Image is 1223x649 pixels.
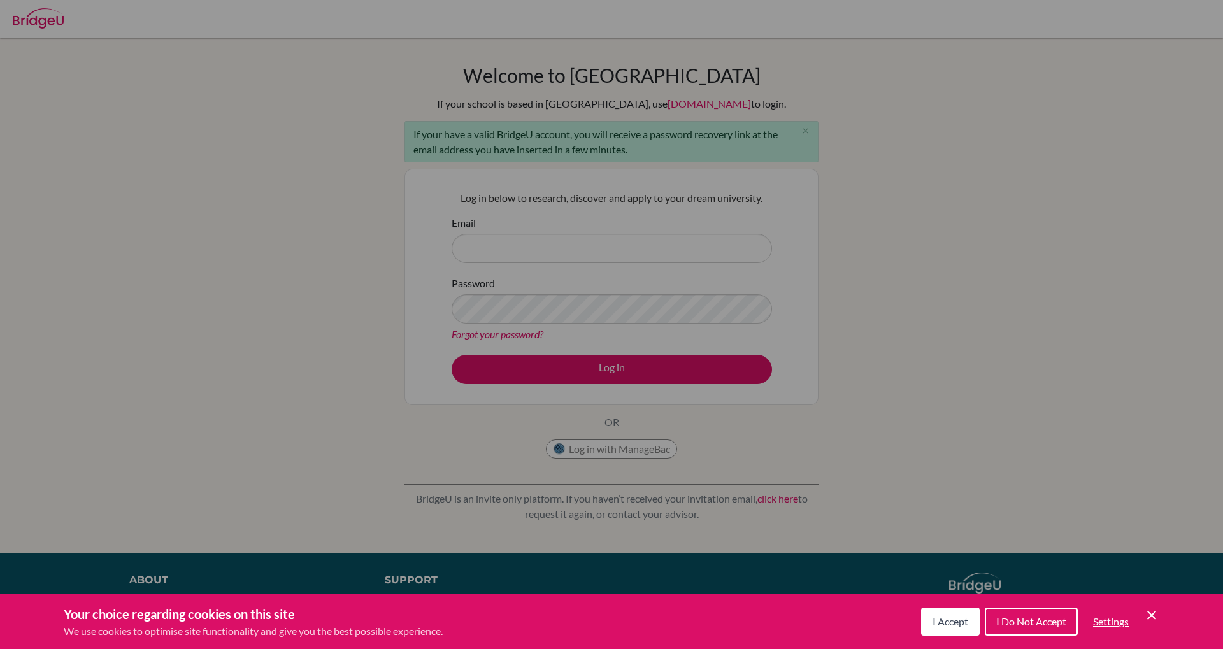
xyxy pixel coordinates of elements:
[64,624,443,639] p: We use cookies to optimise site functionality and give you the best possible experience.
[921,608,980,636] button: I Accept
[1093,615,1129,627] span: Settings
[1083,609,1139,634] button: Settings
[996,615,1066,627] span: I Do Not Accept
[1144,608,1159,623] button: Save and close
[933,615,968,627] span: I Accept
[64,604,443,624] h3: Your choice regarding cookies on this site
[985,608,1078,636] button: I Do Not Accept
